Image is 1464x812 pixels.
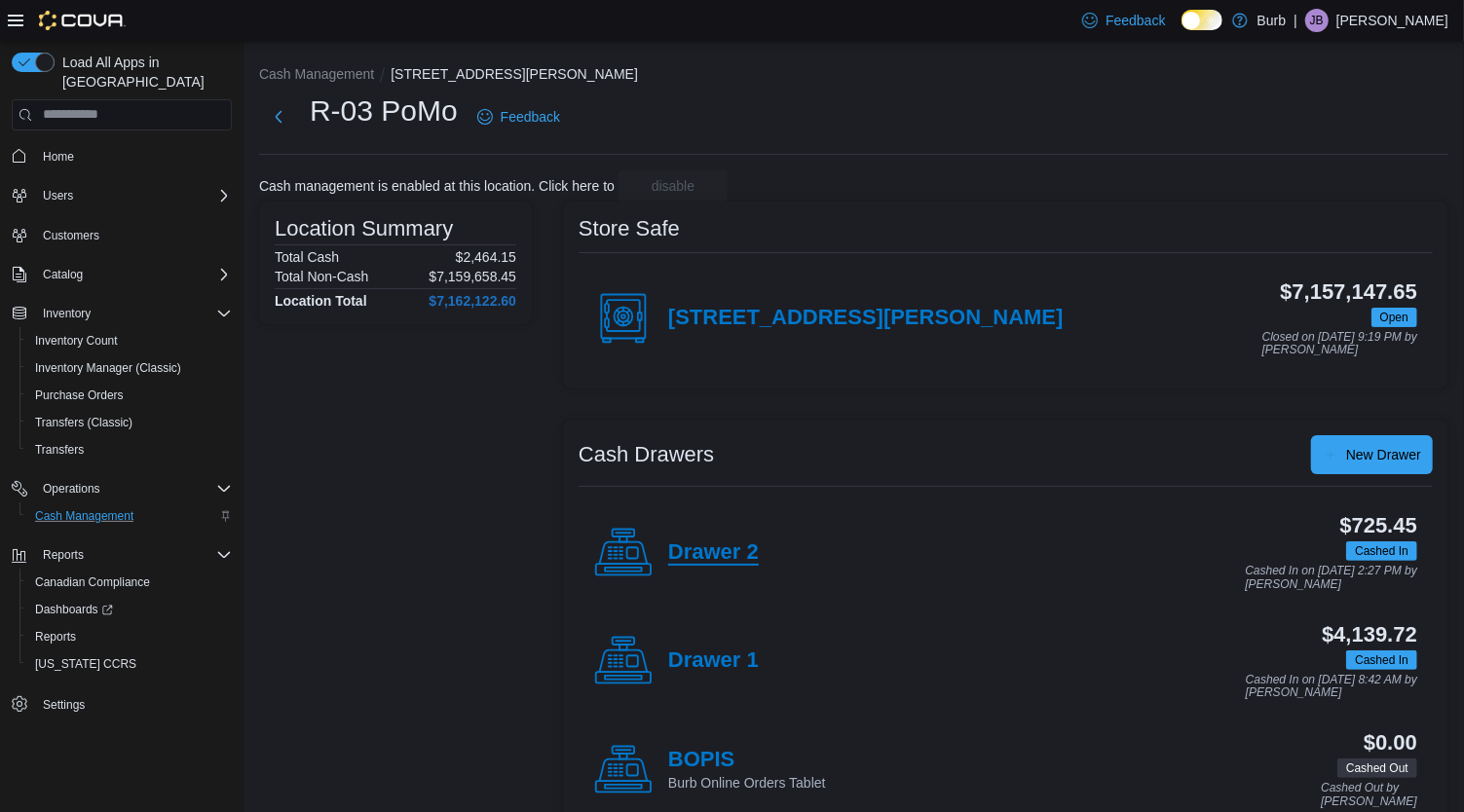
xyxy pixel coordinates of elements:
span: [US_STATE] CCRS [35,656,136,672]
span: Cashed In [1355,651,1408,669]
a: [US_STATE] CCRS [27,652,144,676]
span: Reports [35,543,232,567]
span: Home [43,149,74,165]
span: Customers [43,228,99,243]
input: Dark Mode [1182,10,1222,30]
span: Canadian Compliance [27,571,232,594]
button: Cash Management [19,502,240,530]
a: Inventory Manager (Classic) [27,356,189,380]
span: Canadian Compliance [35,574,150,590]
h3: $4,139.72 [1322,623,1417,646]
span: Home [35,144,232,168]
button: Inventory [35,302,98,325]
span: New Drawer [1346,445,1421,464]
span: Transfers [35,442,84,458]
h4: Location Total [275,293,367,309]
h3: $7,157,147.65 [1280,280,1417,304]
button: [STREET_ADDRESS][PERSON_NAME] [391,66,638,82]
span: Cash Management [27,504,232,528]
span: Load All Apps in [GEOGRAPHIC_DATA] [55,53,232,92]
span: Cashed In [1346,541,1417,561]
div: Jared Bingham [1305,9,1329,32]
span: Reports [43,547,84,563]
span: Users [43,188,73,203]
h4: Drawer 2 [668,540,759,566]
span: Open [1371,308,1417,327]
span: Feedback [501,107,560,127]
span: Reports [27,625,232,648]
span: Dashboards [27,598,232,621]
span: Inventory Manager (Classic) [35,360,181,376]
a: Reports [27,625,84,648]
a: Purchase Orders [27,384,131,407]
button: Transfers [19,436,240,463]
span: Settings [43,697,85,713]
button: Inventory Count [19,327,240,354]
span: Purchase Orders [35,388,124,403]
button: New Drawer [1311,435,1433,474]
a: Canadian Compliance [27,571,158,594]
button: Users [35,184,81,207]
span: Operations [35,477,232,500]
button: Settings [4,689,240,718]
a: Settings [35,693,93,717]
h6: Total Non-Cash [275,269,369,284]
a: Transfers [27,438,92,461]
nav: Complex example [12,134,232,769]
span: Inventory [35,302,232,325]
nav: An example of EuiBreadcrumbs [259,64,1448,88]
span: Cashed In [1355,542,1408,560]
button: Inventory Manager (Classic) [19,354,240,382]
button: Home [4,142,240,170]
span: Open [1380,309,1408,326]
span: Cashed Out [1346,759,1408,777]
h4: Drawer 1 [668,648,759,674]
p: Burb [1258,9,1287,32]
p: $2,464.15 [456,249,516,265]
span: JB [1310,9,1324,32]
span: Dashboards [35,602,113,617]
button: Customers [4,221,240,249]
button: Inventory [4,300,240,327]
button: Catalog [35,263,91,286]
button: Reports [4,541,240,569]
span: Transfers [27,438,232,461]
button: Reports [35,543,92,567]
p: Burb Online Orders Tablet [668,773,826,793]
span: Transfers (Classic) [35,415,132,430]
button: Catalog [4,261,240,288]
h3: $725.45 [1340,514,1417,537]
a: Home [35,145,82,168]
p: | [1294,9,1297,32]
span: Cash Management [35,508,133,524]
button: Transfers (Classic) [19,409,240,436]
span: Inventory Manager (Classic) [27,356,232,380]
p: Cash management is enabled at this location. Click here to [259,178,615,194]
span: Cashed Out [1337,758,1417,778]
span: Feedback [1106,11,1165,30]
button: disable [619,170,728,202]
span: Catalog [35,263,232,286]
a: Transfers (Classic) [27,411,140,434]
p: [PERSON_NAME] [1336,9,1448,32]
a: Feedback [469,97,568,136]
span: Cashed In [1346,650,1417,670]
span: Users [35,184,232,207]
p: Cashed In on [DATE] 2:27 PM by [PERSON_NAME] [1245,565,1417,591]
a: Customers [35,224,107,247]
h1: R-03 PoMo [310,92,458,130]
span: Inventory [43,306,91,321]
button: Operations [35,477,108,500]
button: [US_STATE] CCRS [19,650,240,678]
span: disable [652,176,694,196]
span: Operations [43,481,100,497]
span: Catalog [43,267,83,282]
button: Canadian Compliance [19,569,240,596]
span: Inventory Count [27,329,232,352]
button: Reports [19,623,240,650]
a: Dashboards [19,596,240,623]
button: Next [259,97,298,136]
span: Reports [35,629,76,645]
button: Cash Management [259,66,374,82]
h4: BOPIS [668,748,826,773]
